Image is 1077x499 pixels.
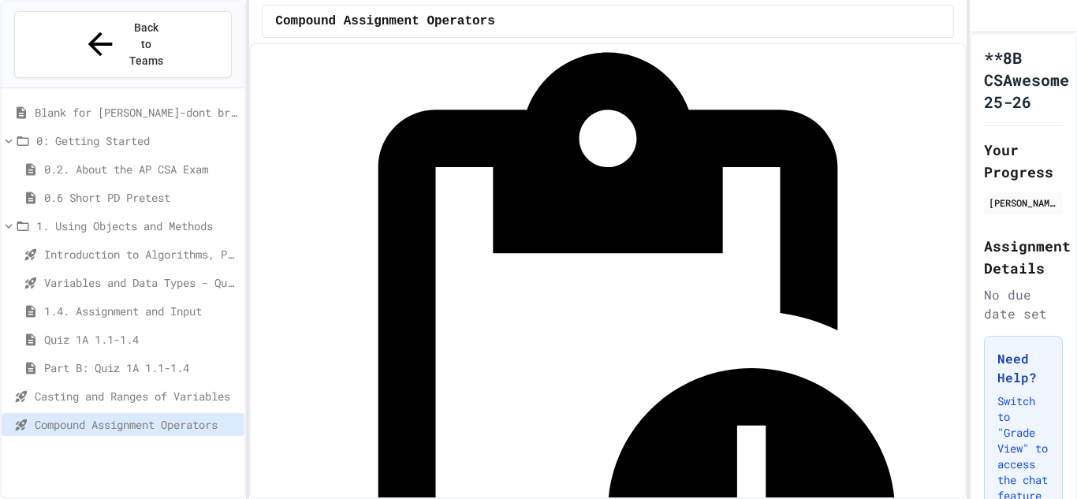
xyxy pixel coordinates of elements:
span: Blank for [PERSON_NAME]-dont break it [35,104,238,121]
span: 0.2. About the AP CSA Exam [44,161,238,177]
h1: **8B CSAwesome 25-26 [984,47,1069,113]
h3: Need Help? [997,349,1049,387]
span: Back to Teams [128,20,165,69]
span: Part B: Quiz 1A 1.1-1.4 [44,359,238,376]
span: Compound Assignment Operators [275,12,494,31]
h2: Assignment Details [984,235,1063,279]
span: 0.6 Short PD Pretest [44,189,238,206]
span: 1. Using Objects and Methods [36,218,238,234]
span: Variables and Data Types - Quiz [44,274,238,291]
h2: Your Progress [984,139,1063,183]
span: Compound Assignment Operators [35,416,238,433]
div: [PERSON_NAME] [989,196,1058,210]
div: No due date set [984,285,1063,323]
span: 1.4. Assignment and Input [44,303,238,319]
span: Quiz 1A 1.1-1.4 [44,331,238,348]
span: 0: Getting Started [36,132,238,149]
span: Introduction to Algorithms, Programming, and Compilers [44,246,238,263]
button: Back to Teams [14,11,232,78]
span: Casting and Ranges of Variables [35,388,238,404]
